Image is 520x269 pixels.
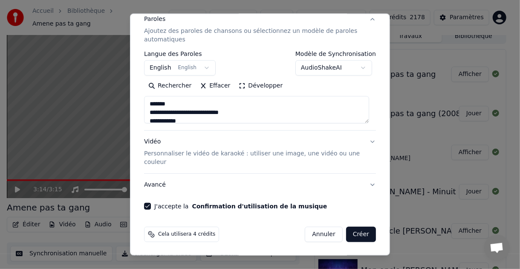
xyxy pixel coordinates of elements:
button: Développer [234,79,287,92]
span: Cela utilisera 4 crédits [158,231,215,237]
label: J'accepte la [154,203,327,209]
p: Personnaliser le vidéo de karaoké : utiliser une image, une vidéo ou une couleur [144,149,362,166]
div: Paroles [144,15,165,23]
button: ParolesAjoutez des paroles de chansons ou sélectionnez un modèle de paroles automatiques [144,8,376,50]
button: Annuler [305,226,342,242]
button: Avancé [144,173,376,196]
button: J'accepte la [192,203,327,209]
div: ParolesAjoutez des paroles de chansons ou sélectionnez un modèle de paroles automatiques [144,50,376,130]
div: Vidéo [144,137,362,166]
button: Créer [346,226,376,242]
label: Langue des Paroles [144,50,216,56]
button: Rechercher [144,79,196,92]
label: Modèle de Synchronisation [295,50,376,56]
button: VidéoPersonnaliser le vidéo de karaoké : utiliser une image, une vidéo ou une couleur [144,130,376,173]
button: Effacer [196,79,234,92]
p: Ajoutez des paroles de chansons ou sélectionnez un modèle de paroles automatiques [144,26,362,44]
